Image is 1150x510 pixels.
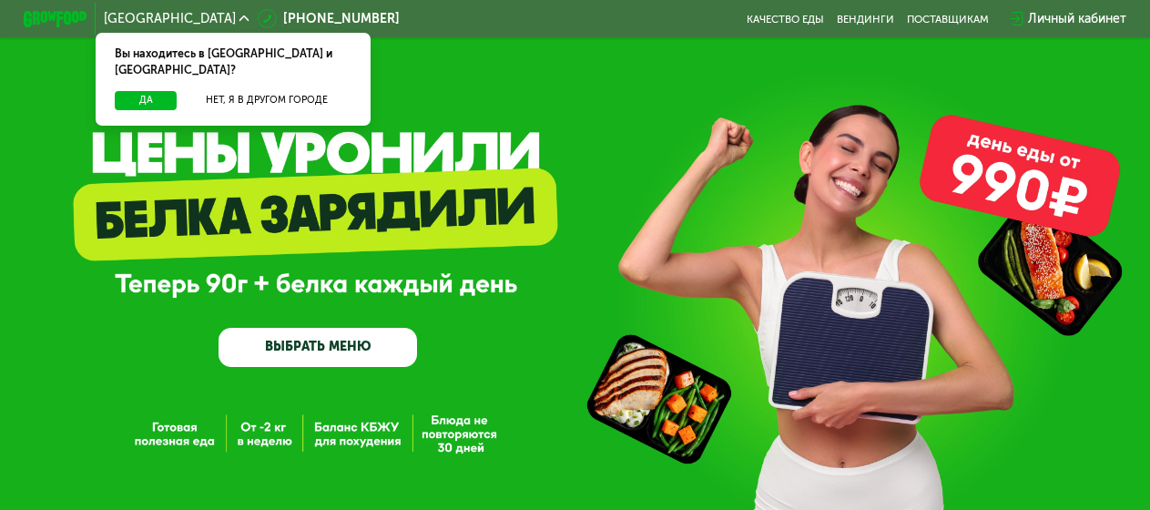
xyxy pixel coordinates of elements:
[219,328,417,368] a: ВЫБРАТЬ МЕНЮ
[96,33,371,90] div: Вы находитесь в [GEOGRAPHIC_DATA] и [GEOGRAPHIC_DATA]?
[837,13,894,25] a: Вендинги
[115,91,177,110] button: Да
[183,91,351,110] button: Нет, я в другом городе
[258,9,400,28] a: [PHONE_NUMBER]
[1028,9,1126,28] div: Личный кабинет
[747,13,824,25] a: Качество еды
[104,13,236,25] span: [GEOGRAPHIC_DATA]
[907,13,989,25] div: поставщикам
